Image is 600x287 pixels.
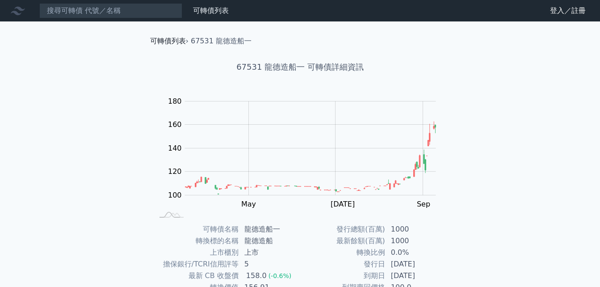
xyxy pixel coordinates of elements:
td: 轉換標的名稱 [154,235,239,247]
td: 0.0% [386,247,447,258]
td: 發行日 [300,258,386,270]
a: 登入／註冊 [543,4,593,18]
tspan: [DATE] [331,200,355,208]
td: 最新 CB 收盤價 [154,270,239,282]
td: 擔保銀行/TCRI信用評等 [154,258,239,270]
td: 1000 [386,235,447,247]
div: 158.0 [244,270,269,281]
td: 發行總額(百萬) [300,224,386,235]
tspan: 120 [168,167,182,176]
g: Chart [164,97,449,208]
div: 聊天小工具 [555,244,600,287]
tspan: May [241,200,256,208]
td: 龍德造船一 [239,224,300,235]
td: [DATE] [386,258,447,270]
a: 可轉債列表 [193,6,229,15]
h1: 67531 龍德造船一 可轉債詳細資訊 [143,61,457,73]
li: › [150,36,189,46]
tspan: 140 [168,144,182,152]
td: 5 [239,258,300,270]
td: 轉換比例 [300,247,386,258]
td: 1000 [386,224,447,235]
td: [DATE] [386,270,447,282]
span: (-0.6%) [269,272,292,279]
input: 搜尋可轉債 代號／名稱 [39,3,182,18]
td: 龍德造船 [239,235,300,247]
td: 最新餘額(百萬) [300,235,386,247]
td: 上市 [239,247,300,258]
a: 可轉債列表 [150,37,186,45]
tspan: 100 [168,191,182,199]
li: 67531 龍德造船一 [191,36,252,46]
iframe: Chat Widget [555,244,600,287]
tspan: 180 [168,97,182,106]
td: 可轉債名稱 [154,224,239,235]
td: 到期日 [300,270,386,282]
tspan: 160 [168,120,182,129]
tspan: Sep [417,200,430,208]
td: 上市櫃別 [154,247,239,258]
